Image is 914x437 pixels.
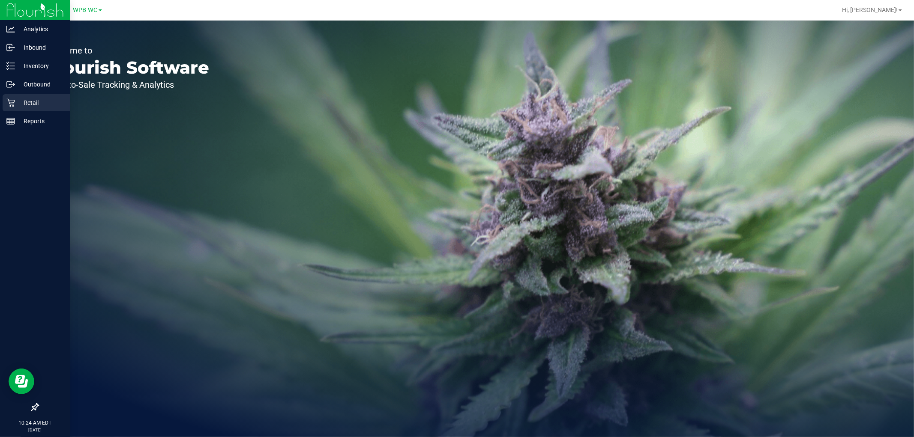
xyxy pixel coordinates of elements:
[6,43,15,52] inline-svg: Inbound
[15,24,66,34] p: Analytics
[73,6,98,14] span: WPB WC
[15,79,66,89] p: Outbound
[6,98,15,107] inline-svg: Retail
[6,117,15,125] inline-svg: Reports
[6,62,15,70] inline-svg: Inventory
[4,427,66,433] p: [DATE]
[46,80,209,89] p: Seed-to-Sale Tracking & Analytics
[9,369,34,394] iframe: Resource center
[15,42,66,53] p: Inbound
[15,61,66,71] p: Inventory
[842,6,898,13] span: Hi, [PERSON_NAME]!
[15,116,66,126] p: Reports
[6,80,15,89] inline-svg: Outbound
[6,25,15,33] inline-svg: Analytics
[4,419,66,427] p: 10:24 AM EDT
[46,59,209,76] p: Flourish Software
[15,98,66,108] p: Retail
[46,46,209,55] p: Welcome to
